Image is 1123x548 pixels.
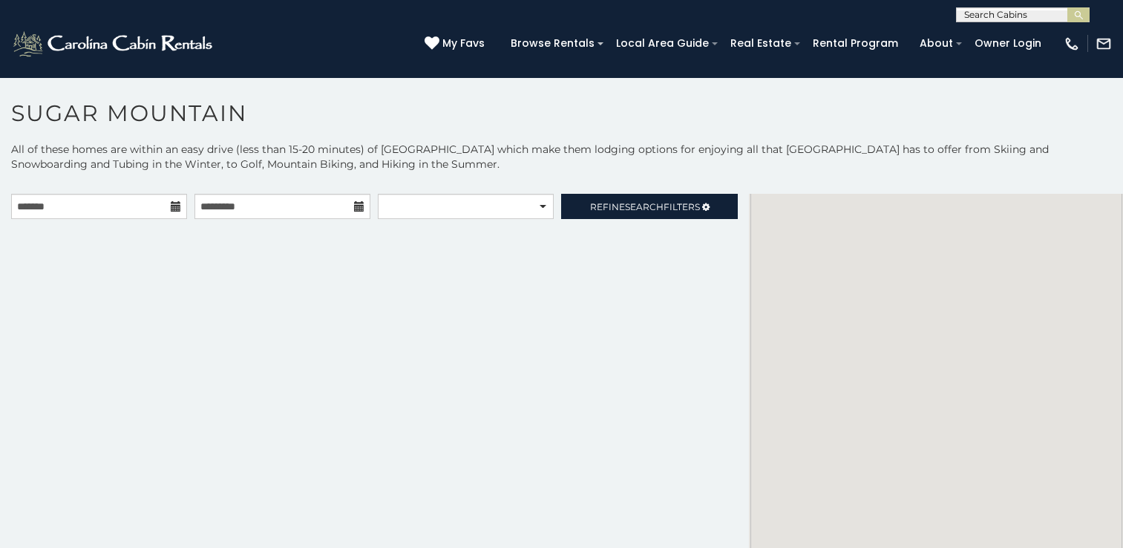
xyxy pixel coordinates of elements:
a: Owner Login [967,32,1049,55]
img: mail-regular-white.png [1096,36,1112,52]
a: Browse Rentals [503,32,602,55]
span: Refine Filters [590,201,700,212]
a: Local Area Guide [609,32,716,55]
a: RefineSearchFilters [561,194,737,219]
a: My Favs [425,36,488,52]
span: My Favs [442,36,485,51]
img: phone-regular-white.png [1064,36,1080,52]
a: Rental Program [805,32,906,55]
img: White-1-2.png [11,29,217,59]
a: Real Estate [723,32,799,55]
a: About [912,32,960,55]
span: Search [625,201,664,212]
